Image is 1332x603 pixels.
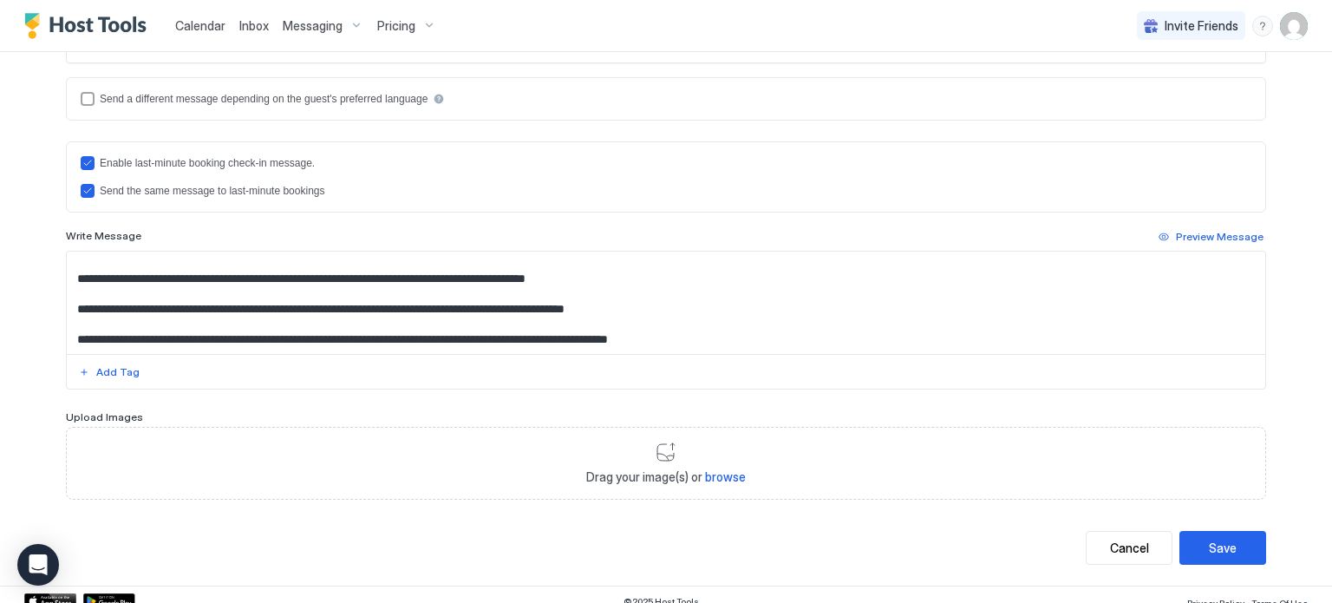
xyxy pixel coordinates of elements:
button: Cancel [1086,531,1172,565]
div: Save [1209,539,1237,557]
span: Inbox [239,18,269,33]
div: Open Intercom Messenger [17,544,59,586]
button: Save [1179,531,1266,565]
button: Add Tag [76,362,142,383]
a: Inbox [239,16,269,35]
button: Preview Message [1156,226,1266,247]
span: Calendar [175,18,225,33]
div: languagesEnabled [81,92,1251,106]
span: Write Message [66,229,141,242]
span: Messaging [283,18,343,34]
a: Host Tools Logo [24,13,154,39]
div: Send a different message depending on the guest's preferred language [100,93,428,105]
div: Send the same message to last-minute bookings [100,185,324,197]
div: Add Tag [96,364,140,380]
div: Preview Message [1176,229,1263,245]
span: Invite Friends [1165,18,1238,34]
div: lastMinuteMessageEnabled [81,156,1251,170]
div: lastMinuteMessageIsTheSame [81,184,1251,198]
div: User profile [1280,12,1308,40]
a: Calendar [175,16,225,35]
div: menu [1252,16,1273,36]
span: Upload Images [66,410,143,423]
textarea: Input Field [67,252,1265,354]
div: Enable last-minute booking check-in message. [100,157,315,169]
span: browse [705,469,746,484]
span: Drag your image(s) or [586,469,746,485]
div: Cancel [1110,539,1149,557]
span: Pricing [377,18,415,34]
